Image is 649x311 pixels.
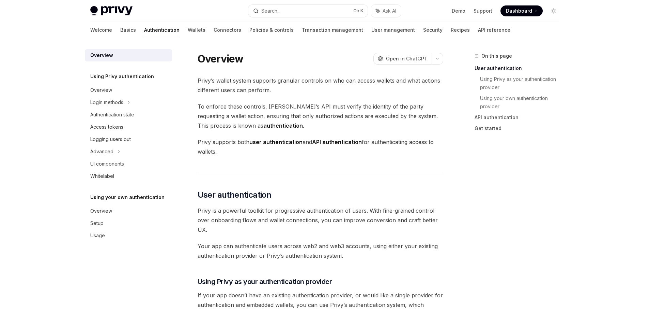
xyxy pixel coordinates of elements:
a: Get started [475,123,565,134]
div: UI components [90,160,124,168]
a: Logging users out [85,133,172,145]
div: Overview [90,86,112,94]
h1: Overview [198,53,244,65]
a: Transaction management [302,22,363,38]
button: Toggle dark mode [548,5,559,16]
span: Open in ChatGPT [386,55,428,62]
a: Basics [120,22,136,38]
button: Search...CtrlK [248,5,368,17]
div: Login methods [90,98,123,107]
a: Support [474,8,492,14]
strong: user authentication [249,139,303,145]
button: Open in ChatGPT [373,53,432,65]
a: Authentication [144,22,180,38]
a: API reference [478,22,510,38]
a: Connectors [214,22,241,38]
span: Privy supports both and for authenticating access to wallets. [198,137,443,156]
span: Using Privy as your authentication provider [198,277,332,286]
div: Setup [90,219,104,227]
a: Usage [85,229,172,242]
a: Wallets [188,22,205,38]
a: Recipes [451,22,470,38]
a: Overview [85,84,172,96]
div: Usage [90,231,105,240]
a: Demo [452,8,465,14]
span: To enforce these controls, [PERSON_NAME]’s API must verify the identity of the party requesting a... [198,102,443,130]
a: Welcome [90,22,112,38]
div: Access tokens [90,123,123,131]
a: Overview [85,205,172,217]
div: Advanced [90,147,113,156]
a: Setup [85,217,172,229]
span: Ask AI [383,8,396,14]
h5: Using Privy authentication [90,72,154,81]
div: Authentication state [90,111,134,119]
div: Overview [90,51,113,59]
button: Ask AI [371,5,401,17]
span: Ctrl K [353,8,364,14]
span: Dashboard [506,8,532,14]
a: Authentication state [85,109,172,121]
span: Your app can authenticate users across web2 and web3 accounts, using either your existing authent... [198,241,443,260]
a: Policies & controls [249,22,294,38]
div: Search... [261,7,280,15]
a: Using Privy as your authentication provider [480,74,565,93]
div: Overview [90,207,112,215]
h5: Using your own authentication [90,193,165,201]
a: Whitelabel [85,170,172,182]
a: Overview [85,49,172,61]
a: User management [371,22,415,38]
strong: authentication [263,122,303,129]
span: Privy is a powerful toolkit for progressive authentication of users. With fine-grained control ov... [198,206,443,235]
a: Dashboard [500,5,543,16]
a: API authentication [475,112,565,123]
a: Security [423,22,443,38]
img: light logo [90,6,133,16]
span: User authentication [198,189,272,200]
span: Privy’s wallet system supports granular controls on who can access wallets and what actions diffe... [198,76,443,95]
strong: API authentication [312,139,362,145]
div: Logging users out [90,135,131,143]
a: Using your own authentication provider [480,93,565,112]
div: Whitelabel [90,172,114,180]
span: On this page [481,52,512,60]
a: Access tokens [85,121,172,133]
a: User authentication [475,63,565,74]
a: UI components [85,158,172,170]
